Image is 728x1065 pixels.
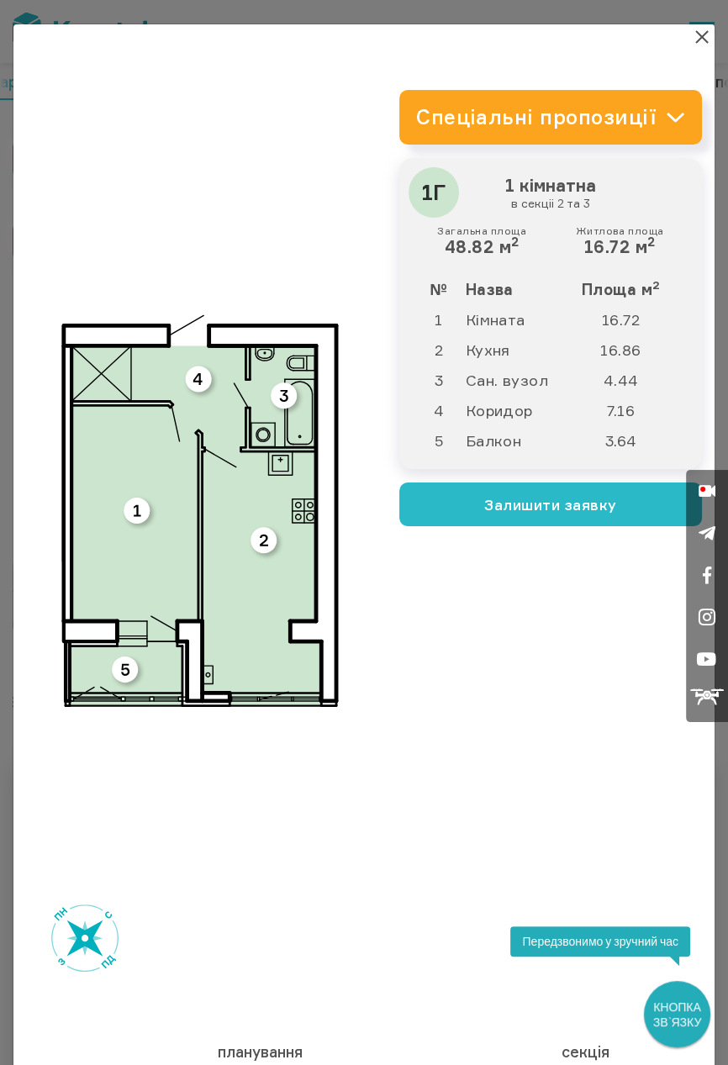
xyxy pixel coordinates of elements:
td: Сан. вузол [464,365,569,395]
td: Коридор [464,395,569,425]
td: 2 [413,335,464,365]
button: Close [694,29,710,45]
th: № [413,274,464,304]
div: 16.72 м [575,225,663,257]
td: Кімната [464,304,569,335]
small: Загальна площа [437,225,526,237]
td: Кухня [464,335,569,365]
td: 7.16 [569,395,688,425]
td: 4 [413,395,464,425]
sup: 2 [652,278,660,292]
sup: 2 [511,234,519,250]
div: Передзвонимо у зручний час [510,926,690,957]
td: 16.72 [569,304,688,335]
img: 1g-2.svg [61,314,339,707]
small: Житлова площа [575,225,663,237]
td: 3 [413,365,464,395]
td: 3.64 [569,425,688,456]
small: в секціі 2 та 3 [417,196,684,211]
td: 1 [413,304,464,335]
sup: 2 [647,234,655,250]
td: 5 [413,425,464,456]
a: Спеціальні пропозиції [399,90,702,145]
td: 4.44 [569,365,688,395]
button: Залишити заявку [399,482,702,526]
div: 1Г [409,167,459,218]
th: Назва [464,274,569,304]
div: 48.82 м [437,225,526,257]
div: КНОПКА ЗВ`ЯЗКУ [646,983,709,1046]
td: Балкон [464,425,569,456]
td: 16.86 [569,335,688,365]
h3: 1 кімнатна [413,171,688,215]
th: Площа м [569,274,688,304]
